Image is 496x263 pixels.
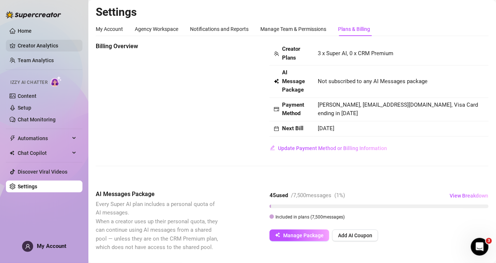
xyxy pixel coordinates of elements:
[135,25,178,33] div: Agency Workspace
[274,51,279,56] span: team
[18,28,32,34] a: Home
[18,40,77,51] a: Creator Analytics
[18,57,54,63] a: Team Analytics
[18,147,70,159] span: Chat Copilot
[10,150,14,156] img: Chat Copilot
[18,105,31,111] a: Setup
[18,93,36,99] a: Content
[18,169,67,175] a: Discover Viral Videos
[96,190,219,199] span: AI Messages Package
[10,135,15,141] span: thunderbolt
[18,117,56,122] a: Chat Monitoring
[96,25,123,33] div: My Account
[50,76,62,87] img: AI Chatter
[274,126,279,131] span: calendar
[334,192,345,199] span: ( 1 %)
[25,244,31,249] span: user
[270,192,288,199] strong: 45 used
[96,201,218,251] span: Every Super AI plan includes a personal quota of AI messages. When a creator uses up their person...
[318,102,478,117] span: [PERSON_NAME], [EMAIL_ADDRESS][DOMAIN_NAME], Visa Card ending in [DATE]
[282,102,304,117] strong: Payment Method
[278,145,387,151] span: Update Payment Method or Billing Information
[37,243,66,249] span: My Account
[18,184,37,189] a: Settings
[270,230,329,241] button: Manage Package
[291,192,331,199] span: / 7,500 messages
[260,25,326,33] div: Manage Team & Permissions
[270,142,387,154] button: Update Payment Method or Billing Information
[96,5,489,19] h2: Settings
[332,230,378,241] button: Add AI Coupon
[274,107,279,112] span: credit-card
[449,190,489,202] button: View Breakdown
[282,125,303,132] strong: Next Bill
[450,193,488,199] span: View Breakdown
[282,46,300,61] strong: Creator Plans
[270,145,275,150] span: edit
[190,25,249,33] div: Notifications and Reports
[318,77,428,86] span: Not subscribed to any AI Messages package
[275,214,345,220] span: Included in plans ( 7,500 messages)
[471,238,489,256] iframe: Intercom live chat
[318,50,393,57] span: 3 x Super AI, 0 x CRM Premium
[338,232,372,238] span: Add AI Coupon
[96,42,219,51] span: Billing Overview
[18,132,70,144] span: Automations
[10,79,48,86] span: Izzy AI Chatter
[282,69,305,93] strong: AI Message Package
[283,232,324,238] span: Manage Package
[486,238,492,244] span: 3
[318,125,334,132] span: [DATE]
[338,25,370,33] div: Plans & Billing
[6,11,61,18] img: logo-BBDzfeDw.svg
